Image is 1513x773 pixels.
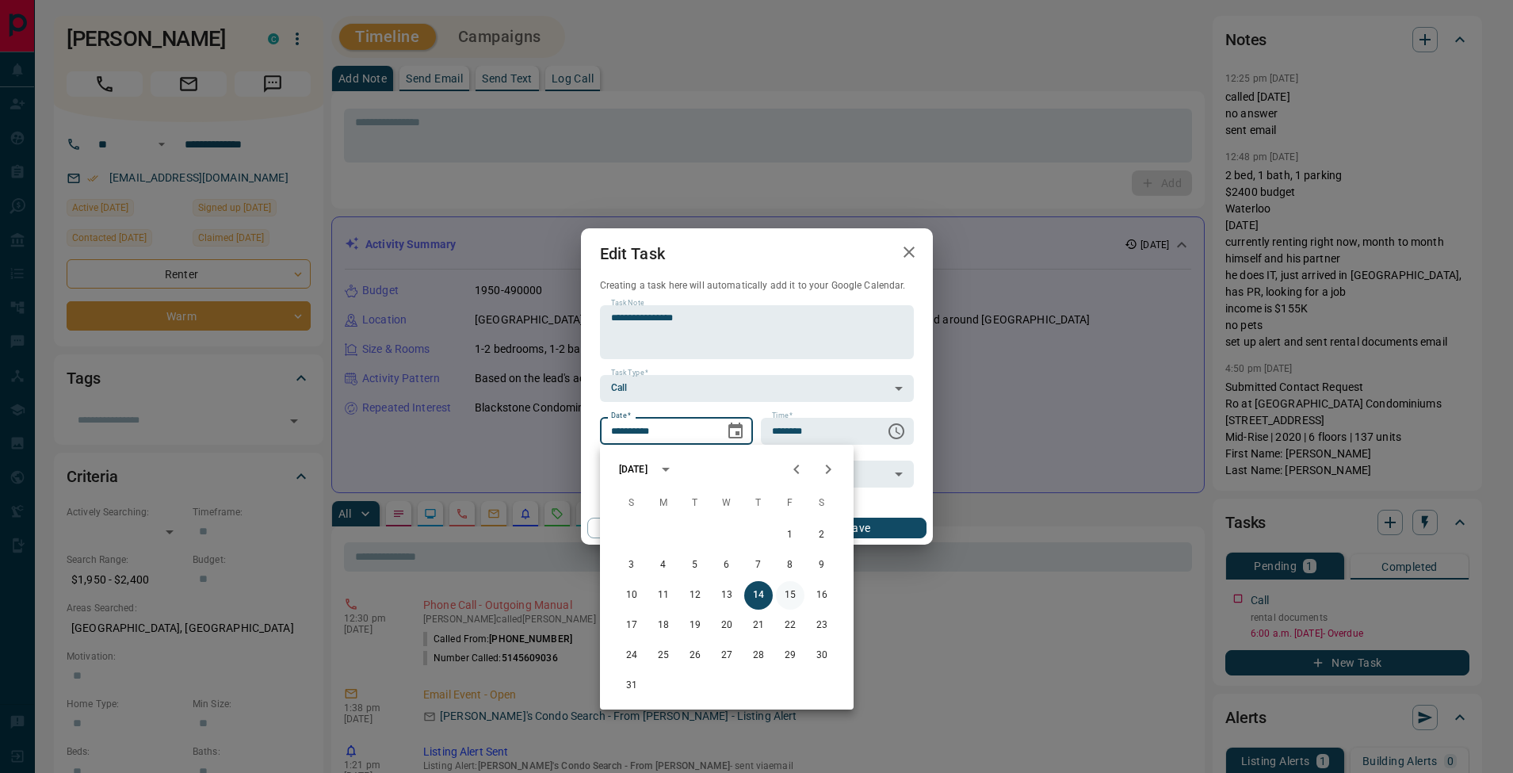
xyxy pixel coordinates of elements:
label: Task Note [611,298,644,308]
button: Previous month [781,453,812,485]
button: 11 [649,581,678,610]
label: Task Type [611,368,648,378]
button: 23 [808,611,836,640]
h2: Edit Task [581,228,684,279]
button: 10 [617,581,646,610]
button: calendar view is open, switch to year view [652,456,679,483]
button: 13 [713,581,741,610]
label: Time [772,411,793,421]
button: 7 [744,551,773,580]
p: Creating a task here will automatically add it to your Google Calendar. [600,279,914,293]
button: 1 [776,521,804,549]
button: 29 [776,641,804,670]
span: Wednesday [713,488,741,519]
span: Friday [776,488,804,519]
div: Call [600,375,914,402]
button: 22 [776,611,804,640]
button: 27 [713,641,741,670]
button: Choose date, selected date is Aug 14, 2025 [720,415,751,447]
button: 15 [776,581,804,610]
div: [DATE] [619,462,648,476]
button: 20 [713,611,741,640]
span: Tuesday [681,488,709,519]
button: 14 [744,581,773,610]
button: 21 [744,611,773,640]
button: Next month [812,453,844,485]
button: 12 [681,581,709,610]
button: 5 [681,551,709,580]
button: 2 [808,521,836,549]
button: Save [790,518,926,538]
button: 24 [617,641,646,670]
span: Thursday [744,488,773,519]
label: Date [611,411,631,421]
button: 30 [808,641,836,670]
button: 26 [681,641,709,670]
span: Sunday [617,488,646,519]
button: Choose time, selected time is 6:00 AM [881,415,912,447]
button: 16 [808,581,836,610]
button: 17 [617,611,646,640]
button: 31 [617,672,646,700]
span: Saturday [808,488,836,519]
button: 4 [649,551,678,580]
button: 25 [649,641,678,670]
button: 9 [808,551,836,580]
button: 6 [713,551,741,580]
button: 19 [681,611,709,640]
button: 8 [776,551,804,580]
button: 18 [649,611,678,640]
button: Cancel [587,518,723,538]
span: Monday [649,488,678,519]
button: 3 [617,551,646,580]
button: 28 [744,641,773,670]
